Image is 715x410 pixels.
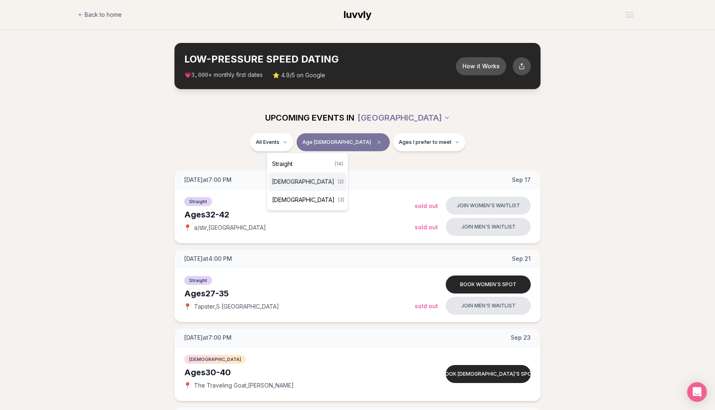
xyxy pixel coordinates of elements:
[272,196,335,204] span: [DEMOGRAPHIC_DATA]
[335,161,343,167] span: ( 14 )
[272,178,335,186] span: [DEMOGRAPHIC_DATA]
[338,197,344,203] span: ( 3 )
[338,179,344,185] span: ( 2 )
[272,160,293,168] span: Straight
